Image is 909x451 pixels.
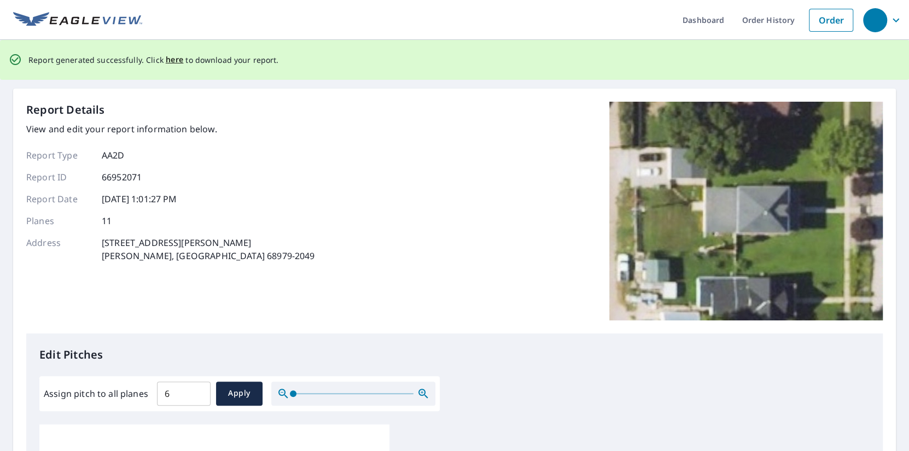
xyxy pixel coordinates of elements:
[102,171,142,184] p: 66952071
[102,214,112,227] p: 11
[166,53,184,67] button: here
[13,12,142,28] img: EV Logo
[26,171,92,184] p: Report ID
[26,192,92,206] p: Report Date
[26,122,314,136] p: View and edit your report information below.
[157,378,211,409] input: 00.0
[26,236,92,262] p: Address
[26,102,105,118] p: Report Details
[102,192,177,206] p: [DATE] 1:01:27 PM
[609,102,883,320] img: Top image
[28,53,279,67] p: Report generated successfully. Click to download your report.
[44,387,148,400] label: Assign pitch to all planes
[102,149,125,162] p: AA2D
[225,386,254,400] span: Apply
[216,382,263,406] button: Apply
[809,9,853,32] a: Order
[26,149,92,162] p: Report Type
[26,214,92,227] p: Planes
[39,347,870,363] p: Edit Pitches
[102,236,314,262] p: [STREET_ADDRESS][PERSON_NAME] [PERSON_NAME], [GEOGRAPHIC_DATA] 68979-2049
